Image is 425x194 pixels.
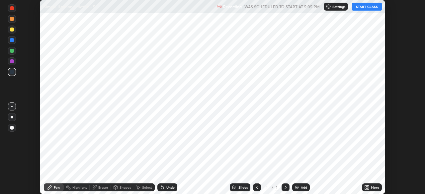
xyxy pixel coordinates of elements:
p: Simple Harmonic Motion - 5 [44,4,95,9]
div: 1 [264,185,270,189]
img: class-settings-icons [326,4,331,9]
div: Pen [54,186,60,189]
p: Settings [332,5,345,8]
div: Slides [238,186,248,189]
p: Recording [223,4,242,9]
div: Select [142,186,152,189]
h5: WAS SCHEDULED TO START AT 5:05 PM [244,4,320,10]
div: Add [301,186,307,189]
div: / [272,185,274,189]
img: add-slide-button [294,185,299,190]
div: Eraser [98,186,108,189]
div: Undo [166,186,175,189]
div: Highlight [72,186,87,189]
div: Shapes [120,186,131,189]
button: START CLASS [352,3,382,11]
img: recording.375f2c34.svg [216,4,222,9]
div: More [371,186,379,189]
div: 1 [275,184,279,190]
